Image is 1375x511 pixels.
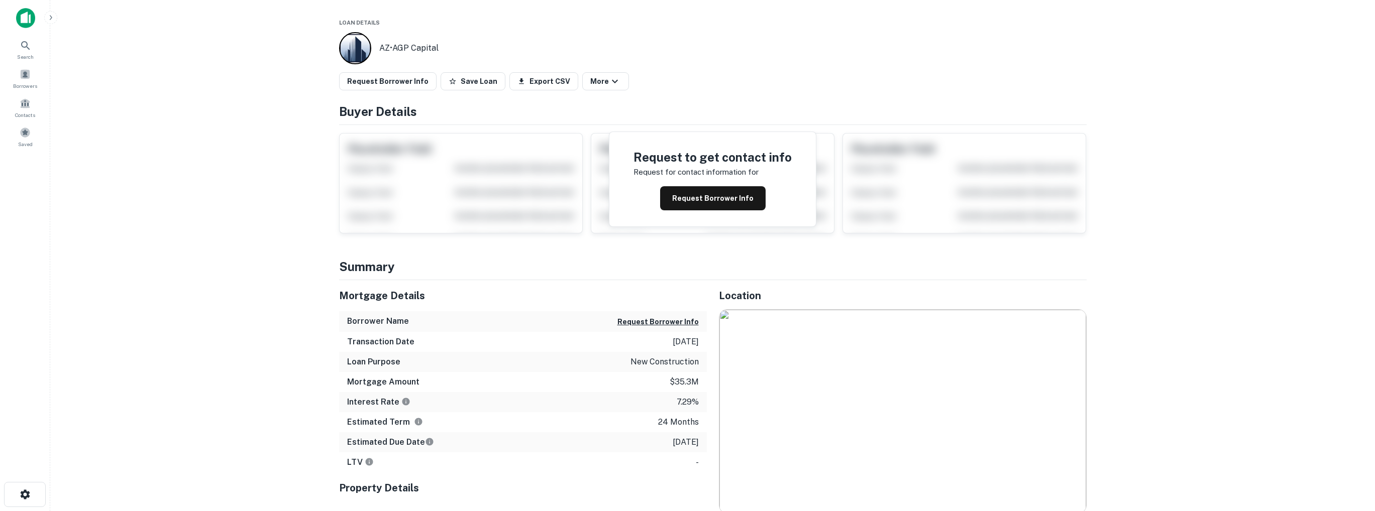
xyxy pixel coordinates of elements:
h6: Interest Rate [347,396,410,408]
span: Borrowers [13,82,37,90]
h5: Mortgage Details [339,288,707,303]
img: capitalize-icon.png [16,8,35,28]
p: - [696,456,699,468]
svg: Estimate is based on a standard schedule for this type of loan. [425,437,434,446]
h6: Estimated Due Date [347,436,434,448]
p: Request for contact information for [633,166,759,178]
a: Search [3,36,47,63]
h6: LTV [347,456,374,468]
h4: Buyer Details [339,102,1087,120]
span: Contacts [15,111,35,119]
p: $35.3m [670,376,699,388]
p: [DATE] [673,436,699,448]
p: [DATE] [673,336,699,348]
p: 24 months [658,416,699,428]
button: Save Loan [441,72,505,90]
span: Loan Details [339,20,380,26]
a: Borrowers [3,65,47,92]
p: 7.29% [677,396,699,408]
span: Saved [18,140,33,148]
h4: Request to get contact info [633,148,792,166]
h5: Location [719,288,1087,303]
button: Export CSV [509,72,578,90]
svg: The interest rates displayed on the website are for informational purposes only and may be report... [401,397,410,406]
h6: Loan Purpose [347,356,400,368]
button: Request Borrower Info [617,316,699,328]
h4: Summary [339,258,1087,276]
a: Saved [3,123,47,150]
a: AGP Capital [392,43,439,53]
span: Search [17,53,34,61]
h6: Transaction Date [347,336,414,348]
iframe: Chat Widget [1325,431,1375,479]
button: More [582,72,629,90]
h6: Borrower Name [347,315,409,327]
a: Contacts [3,94,47,121]
svg: LTVs displayed on the website are for informational purposes only and may be reported incorrectly... [365,457,374,466]
button: Request Borrower Info [339,72,437,90]
h5: Property Details [339,480,707,495]
p: AZ • [379,42,439,54]
h6: Mortgage Amount [347,376,419,388]
svg: Term is based on a standard schedule for this type of loan. [414,417,423,426]
p: new construction [630,356,699,368]
h6: Estimated Term [347,416,423,428]
button: Request Borrower Info [660,186,766,210]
